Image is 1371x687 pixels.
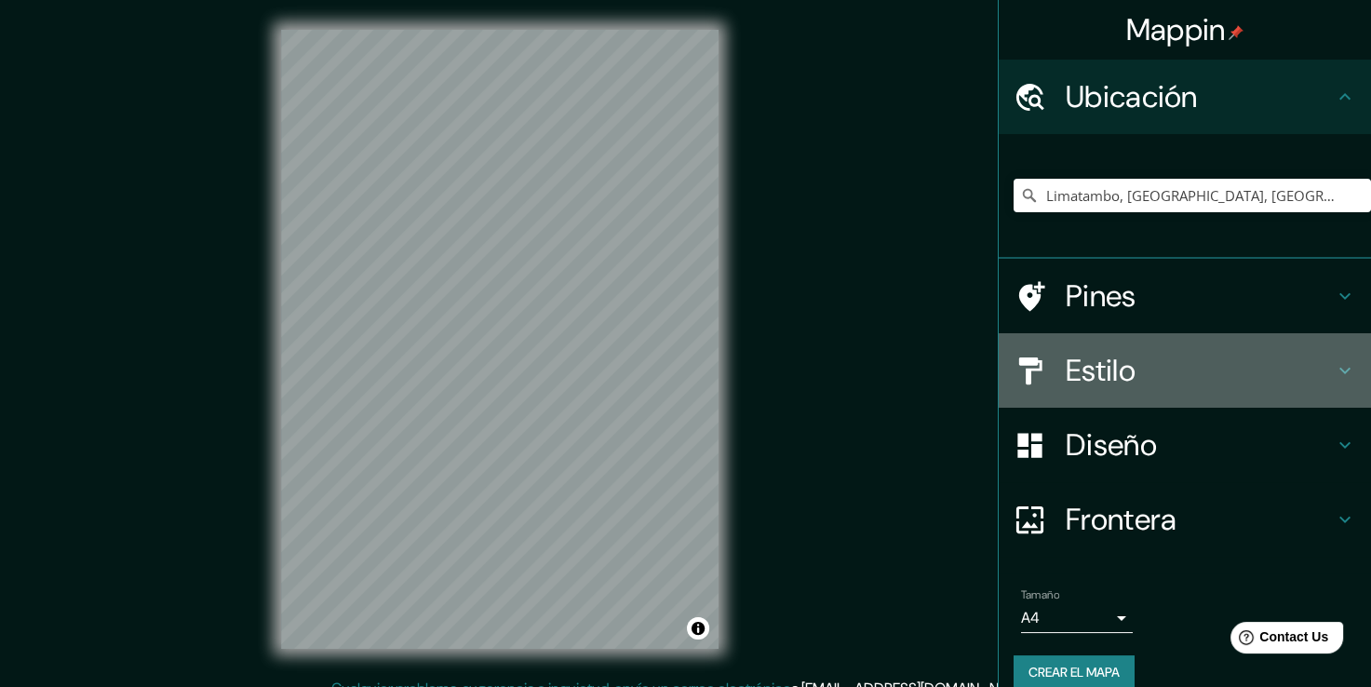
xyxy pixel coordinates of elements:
div: Estilo [999,333,1371,408]
canvas: Mapa [281,30,719,649]
h4: Pines [1066,277,1334,315]
iframe: Help widget launcher [1205,614,1351,667]
font: Crear el mapa [1028,661,1120,684]
font: Mappin [1126,10,1226,49]
div: Ubicación [999,60,1371,134]
div: A4 [1021,603,1133,633]
label: Tamaño [1021,587,1059,603]
button: Alternar atribución [687,617,709,640]
img: pin-icon.png [1229,25,1243,40]
h4: Frontera [1066,501,1334,538]
div: Frontera [999,482,1371,557]
div: Diseño [999,408,1371,482]
h4: Ubicación [1066,78,1334,115]
div: Pines [999,259,1371,333]
input: Elige tu ciudad o área [1014,179,1371,212]
h4: Estilo [1066,352,1334,389]
h4: Diseño [1066,426,1334,464]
